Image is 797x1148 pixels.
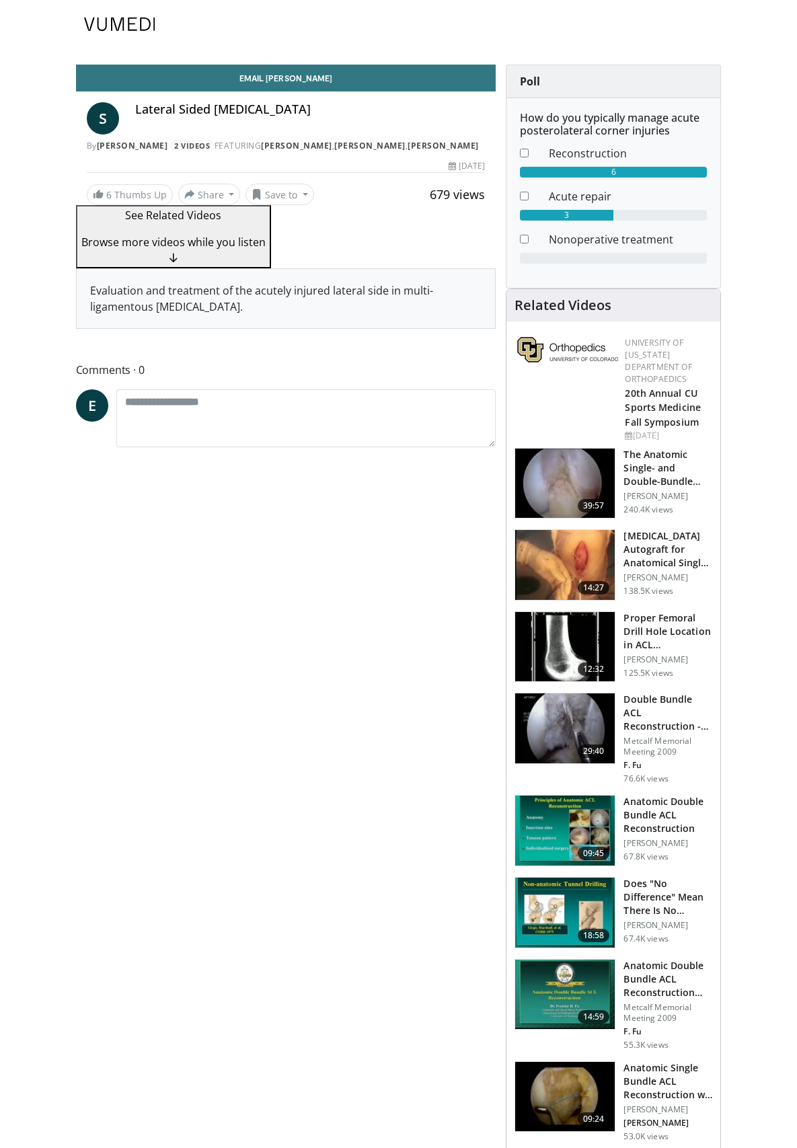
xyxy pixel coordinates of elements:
p: Freddie Fu [623,1026,712,1037]
img: ffu_3.png.150x105_q85_crop-smart_upscale.jpg [515,693,615,763]
span: 6 [106,188,112,201]
span: 09:45 [578,847,610,860]
p: [PERSON_NAME] [623,491,712,502]
p: See Related Videos [81,207,266,223]
a: [PERSON_NAME] [97,140,168,151]
h3: Anatomic Double Bundle ACL Reconstruction Concept [623,959,712,999]
span: 12:32 [578,662,610,676]
img: 281064_0003_1.png.150x105_q85_crop-smart_upscale.jpg [515,530,615,600]
dd: Reconstruction [539,145,717,161]
span: 14:27 [578,581,610,595]
a: [PERSON_NAME] [261,140,332,151]
h4: Lateral Sided [MEDICAL_DATA] [135,102,486,117]
p: Metcalf Memorial Meeting 2009 [623,1002,712,1024]
span: 09:24 [578,1112,610,1126]
h3: Does "No Difference" Mean There Is No Difference? [623,877,712,917]
div: Evaluation and treatment of the acutely injured lateral side in multi-ligamentous [MEDICAL_DATA]. [90,282,482,315]
span: 679 views [430,186,485,202]
a: Email [PERSON_NAME] [76,65,496,91]
span: 29:40 [578,744,610,758]
span: 18:58 [578,929,610,942]
img: 38685_0000_3.png.150x105_q85_crop-smart_upscale.jpg [515,796,615,866]
a: [PERSON_NAME] [408,140,479,151]
p: 240.4K views [623,504,673,515]
div: By FEATURING , , [87,140,486,152]
p: 125.5K views [623,668,673,679]
div: 6 [520,167,707,178]
a: 6 Thumbs Up [87,184,173,205]
p: [PERSON_NAME] [623,838,712,849]
a: 14:27 [MEDICAL_DATA] Autograft for Anatomical Single and Double Bundle ACL Rec… [PERSON_NAME] 138... [515,529,712,601]
a: [PERSON_NAME] [334,140,406,151]
a: 09:45 Anatomic Double Bundle ACL Reconstruction [PERSON_NAME] 67.8K views [515,795,712,866]
div: [DATE] [449,160,485,172]
a: 14:59 Anatomic Double Bundle ACL Reconstruction Concept Metcalf Memorial Meeting 2009 F. Fu 55.3K... [515,959,712,1050]
p: 55.3K views [623,1040,668,1050]
p: Freddie Fu [623,760,712,771]
img: Fu_0_3.png.150x105_q85_crop-smart_upscale.jpg [515,449,615,519]
a: University of [US_STATE] Department of Orthopaedics [625,337,691,385]
a: 2 Videos [170,140,215,151]
h6: How do you typically manage acute posterolateral corner injuries [520,112,707,137]
p: Metcalf Memorial Meeting 2009 [623,736,712,757]
img: 651081_3.png.150x105_q85_crop-smart_upscale.jpg [515,960,615,1030]
h4: Related Videos [515,297,611,313]
dd: Nonoperative treatment [539,231,717,247]
a: 09:24 Anatomic Single Bundle ACL Reconstruction w/ Quadrupled [MEDICAL_DATA] Au… [PERSON_NAME] [P... [515,1061,712,1142]
a: 29:40 Double Bundle ACL Reconstruction - Surgery Demo Metcalf Memorial Meeting 2009 F. Fu 76.6K v... [515,693,712,784]
strong: Poll [520,74,540,89]
p: [PERSON_NAME] [623,1104,712,1115]
div: 3 [520,210,613,221]
img: Title_01_100001165_3.jpg.150x105_q85_crop-smart_upscale.jpg [515,612,615,682]
p: 53.0K views [623,1131,668,1142]
img: 242096_0001_1.png.150x105_q85_crop-smart_upscale.jpg [515,1062,615,1132]
p: 67.8K views [623,851,668,862]
p: 67.4K views [623,933,668,944]
a: 20th Annual CU Sports Medicine Fall Symposium [625,387,701,428]
a: 12:32 Proper Femoral Drill Hole Location in ACL Reconstruction [PERSON_NAME] 125.5K views [515,611,712,683]
span: Browse more videos while you listen [81,235,266,250]
img: VuMedi Logo [84,17,155,31]
p: Garrett Snyder [623,1118,712,1128]
span: 14:59 [578,1010,610,1024]
a: 39:57 The Anatomic Single- and Double-Bundle ACL Reconstruction Flowchart [PERSON_NAME] 240.4K views [515,448,712,519]
dd: Acute repair [539,188,717,204]
p: [PERSON_NAME] [623,654,712,665]
h3: Quadriceps Autograft for Anatomical Single and Double Bundle ACL Reconstruction [623,529,712,570]
button: Share [178,184,241,205]
img: Fu_No_Difference_1.png.150x105_q85_crop-smart_upscale.jpg [515,878,615,948]
p: 138.5K views [623,586,673,597]
div: [DATE] [625,430,710,442]
h3: The Anatomic Single- and Double-Bundle ACL Reconstruction Flowchart [623,448,712,488]
p: 76.6K views [623,773,668,784]
span: 39:57 [578,499,610,512]
h3: Double Bundle ACL Reconstruction - Surgery Demo [623,693,712,733]
a: S [87,102,119,135]
img: 355603a8-37da-49b6-856f-e00d7e9307d3.png.150x105_q85_autocrop_double_scale_upscale_version-0.2.png [517,337,618,362]
p: [PERSON_NAME] [623,572,712,583]
span: Comments 0 [76,361,496,379]
p: [PERSON_NAME] [623,920,712,931]
button: Save to [245,184,314,205]
a: E [76,389,108,422]
button: See Related Videos Browse more videos while you listen [76,205,271,268]
h3: Anatomic Double Bundle ACL Reconstruction [623,795,712,835]
a: 18:58 Does "No Difference" Mean There Is No Difference? [PERSON_NAME] 67.4K views [515,877,712,948]
h3: Proper Femoral Drill Hole Location in ACL Reconstruction [623,611,712,652]
h3: Anatomic Single Bundle ACL Reconstruction w/ Quadrupled Hamstring Autograft [623,1061,712,1102]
